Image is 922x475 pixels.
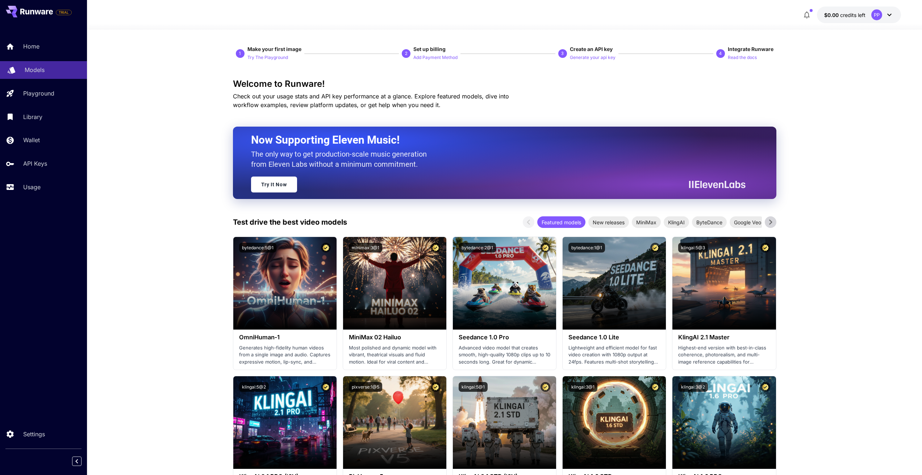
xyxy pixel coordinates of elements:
p: Playground [23,89,54,98]
h3: MiniMax 02 Hailuo [349,334,441,341]
img: alt [563,376,666,469]
span: Add your payment card to enable full platform functionality. [56,8,72,17]
button: bytedance:5@1 [239,243,276,253]
span: Make your first image [247,46,301,52]
div: KlingAI [664,216,689,228]
img: alt [343,376,446,469]
button: klingai:3@2 [678,382,708,392]
button: Generate your api key [570,53,616,62]
button: Certified Model – Vetted for best performance and includes a commercial license. [321,382,331,392]
p: The only way to get production-scale music generation from Eleven Labs without a minimum commitment. [251,149,432,169]
span: KlingAI [664,219,689,226]
p: Usage [23,183,41,191]
p: Add Payment Method [413,54,458,61]
img: alt [233,237,337,330]
span: Set up billing [413,46,446,52]
span: $0.00 [824,12,840,18]
button: Certified Model – Vetted for best performance and includes a commercial license. [760,243,770,253]
h2: Now Supporting Eleven Music! [251,133,740,147]
p: Advanced video model that creates smooth, high-quality 1080p clips up to 10 seconds long. Great f... [459,344,550,366]
span: Featured models [537,219,585,226]
button: klingai:5@2 [239,382,269,392]
button: Read the docs [728,53,757,62]
h3: KlingAI 2.1 Master [678,334,770,341]
div: $0.00 [824,11,865,19]
img: alt [672,237,776,330]
img: alt [563,237,666,330]
p: Lightweight and efficient model for fast video creation with 1080p output at 24fps. Features mult... [568,344,660,366]
h3: Seedance 1.0 Lite [568,334,660,341]
button: $0.00PP [817,7,901,23]
p: 4 [719,50,722,57]
img: alt [672,376,776,469]
span: credits left [840,12,865,18]
span: Integrate Runware [728,46,773,52]
p: Read the docs [728,54,757,61]
h3: OmniHuman‑1 [239,334,331,341]
button: Certified Model – Vetted for best performance and includes a commercial license. [541,243,550,253]
button: Try The Playground [247,53,288,62]
p: Home [23,42,39,51]
button: klingai:5@3 [678,243,708,253]
span: Check out your usage stats and API key performance at a glance. Explore featured models, dive int... [233,93,509,109]
div: Google Veo [730,216,765,228]
img: alt [233,376,337,469]
div: ByteDance [692,216,727,228]
span: Create an API key [570,46,613,52]
span: TRIAL [56,10,71,15]
a: Try It Now [251,177,297,192]
h3: Welcome to Runware! [233,79,776,89]
p: Settings [23,430,45,438]
div: MiniMax [632,216,661,228]
button: Certified Model – Vetted for best performance and includes a commercial license. [431,382,441,392]
p: 3 [561,50,564,57]
p: API Keys [23,159,47,168]
button: pixverse:1@5 [349,382,382,392]
div: PP [871,9,882,20]
p: 2 [405,50,408,57]
img: alt [343,237,446,330]
button: Certified Model – Vetted for best performance and includes a commercial license. [541,382,550,392]
button: Collapse sidebar [72,457,82,466]
span: ByteDance [692,219,727,226]
p: Try The Playground [247,54,288,61]
button: Certified Model – Vetted for best performance and includes a commercial license. [650,382,660,392]
button: Certified Model – Vetted for best performance and includes a commercial license. [321,243,331,253]
button: bytedance:1@1 [568,243,605,253]
p: 1 [239,50,241,57]
p: Most polished and dynamic model with vibrant, theatrical visuals and fluid motion. Ideal for vira... [349,344,441,366]
div: Collapse sidebar [78,455,87,468]
span: MiniMax [632,219,661,226]
button: Certified Model – Vetted for best performance and includes a commercial license. [760,382,770,392]
p: Highest-end version with best-in-class coherence, photorealism, and multi-image reference capabil... [678,344,770,366]
img: alt [453,237,556,330]
p: Generates high-fidelity human videos from a single image and audio. Captures expressive motion, l... [239,344,331,366]
button: bytedance:2@1 [459,243,496,253]
span: Google Veo [730,219,765,226]
p: Test drive the best video models [233,217,347,228]
h3: Seedance 1.0 Pro [459,334,550,341]
div: Featured models [537,216,585,228]
p: Library [23,113,42,121]
button: Certified Model – Vetted for best performance and includes a commercial license. [431,243,441,253]
button: minimax:3@1 [349,243,382,253]
button: Add Payment Method [413,53,458,62]
span: New releases [588,219,629,226]
img: alt [453,376,556,469]
button: klingai:3@1 [568,382,597,392]
button: klingai:5@1 [459,382,488,392]
button: Certified Model – Vetted for best performance and includes a commercial license. [650,243,660,253]
p: Models [25,65,45,74]
div: New releases [588,216,629,228]
p: Generate your api key [570,54,616,61]
p: Wallet [23,136,40,144]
